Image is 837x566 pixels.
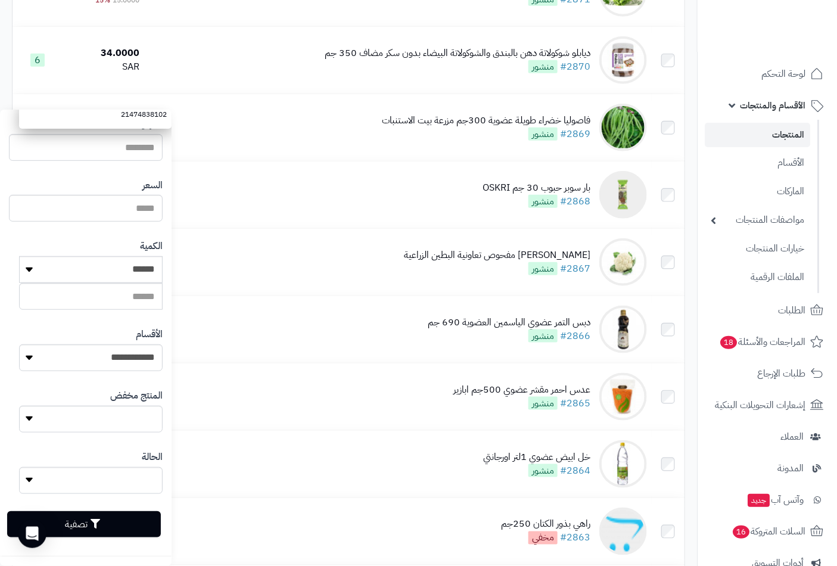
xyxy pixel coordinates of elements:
img: logo-2.png [756,32,826,57]
a: المدونة [705,454,830,483]
span: السلات المتروكة [732,523,805,540]
span: 18 [720,336,737,349]
a: العملاء [705,422,830,451]
a: السلات المتروكة16 [705,517,830,546]
div: دبس التمر عضوي الياسمين العضوية 690 جم [428,316,590,329]
span: جديد [748,494,770,507]
a: #2869 [560,127,590,141]
span: العملاء [780,428,804,445]
label: الباركود [137,117,163,131]
a: #2867 [560,262,590,276]
span: الأقسام والمنتجات [740,97,805,114]
span: منشور [528,127,558,141]
span: وآتس آب [746,492,804,508]
a: الماركات [705,179,810,204]
div: Open Intercom Messenger [18,520,46,548]
a: #2868 [560,194,590,209]
label: الأقسام [136,328,163,341]
a: إشعارات التحويلات البنكية [705,391,830,419]
div: خل ابيض عضوي 1لتر اورجانتي [483,450,590,464]
a: #2870 [560,60,590,74]
img: دبس التمر عضوي الياسمين العضوية 690 جم [599,306,647,353]
a: مواصفات المنتجات [705,207,810,233]
div: [PERSON_NAME] مفحوص تعاونية البطين الزراعية [404,248,590,262]
a: الأقسام [705,150,810,176]
img: خل ابيض عضوي 1لتر اورجانتي [599,440,647,488]
span: طلبات الإرجاع [757,365,805,382]
span: إشعارات التحويلات البنكية [715,397,805,413]
a: المراجعات والأسئلة18 [705,328,830,356]
span: مخفي [528,531,558,545]
a: الطلبات [705,296,830,325]
label: الحالة [142,450,163,464]
label: الكمية [140,240,163,253]
a: وآتس آبجديد [705,486,830,514]
span: منشور [528,329,558,343]
span: لوحة التحكم [761,66,805,82]
a: #2865 [560,396,590,410]
label: المنتج مخفض [110,389,163,403]
span: منشور [528,262,558,275]
div: فاصوليا خضراء طويلة عضوية 300جم مزرعة بيت الاستنبات [382,114,590,127]
div: بار سوبر حبوب 30 جم OSKRI [483,181,590,195]
span: منشور [528,60,558,73]
a: 21474838102 [19,104,172,126]
div: SAR [68,60,140,74]
span: منشور [528,464,558,477]
a: المنتجات [705,123,810,147]
img: عدس احمر مقشر عضوي 500جم ابازير [599,373,647,421]
img: بار سوبر حبوب 30 جم OSKRI [599,171,647,219]
span: 16 [733,525,749,539]
div: راهي بذور الكتان 250جم [501,518,590,531]
div: 34.0000 [68,46,140,60]
span: 6 [30,54,45,67]
a: #2864 [560,464,590,478]
span: الطلبات [778,302,805,319]
a: لوحة التحكم [705,60,830,88]
a: الملفات الرقمية [705,265,810,290]
img: زهرة حبه مفحوص تعاونية البطين الزراعية [599,238,647,286]
span: منشور [528,397,558,410]
span: المدونة [777,460,804,477]
span: منشور [528,195,558,208]
div: عدس احمر مقشر عضوي 500جم ابازير [453,383,590,397]
img: ديابلو شوكولاتة دهن بالبندق والشوكولاتة البيضاء بدون سكر مضاف 350 جم [599,36,647,84]
div: ديابلو شوكولاتة دهن بالبندق والشوكولاتة البيضاء بدون سكر مضاف 350 جم [325,46,590,60]
label: السعر [142,179,163,192]
span: المراجعات والأسئلة [719,334,805,350]
img: راهي بذور الكتان 250جم [599,508,647,555]
a: #2863 [560,531,590,545]
img: فاصوليا خضراء طويلة عضوية 300جم مزرعة بيت الاستنبات [599,104,647,151]
a: #2866 [560,329,590,343]
button: تصفية [7,511,161,537]
a: خيارات المنتجات [705,236,810,262]
a: طلبات الإرجاع [705,359,830,388]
